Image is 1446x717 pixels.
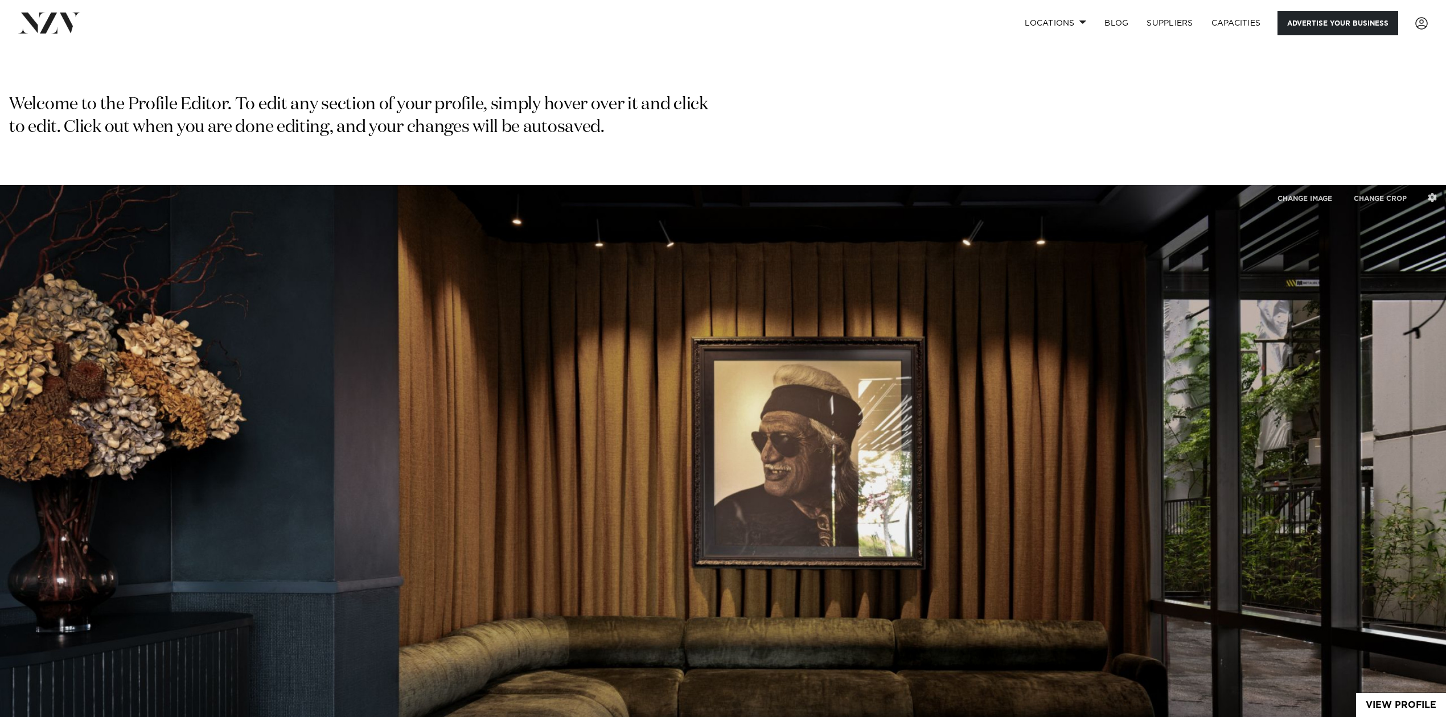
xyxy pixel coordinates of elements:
[1268,186,1342,211] button: CHANGE IMAGE
[1137,11,1202,35] a: SUPPLIERS
[9,94,713,139] p: Welcome to the Profile Editor. To edit any section of your profile, simply hover over it and clic...
[1277,11,1398,35] a: Advertise your business
[1016,11,1095,35] a: Locations
[1095,11,1137,35] a: BLOG
[1202,11,1270,35] a: Capacities
[1344,186,1416,211] button: CHANGE CROP
[18,13,80,33] img: nzv-logo.png
[1356,693,1446,717] a: View Profile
